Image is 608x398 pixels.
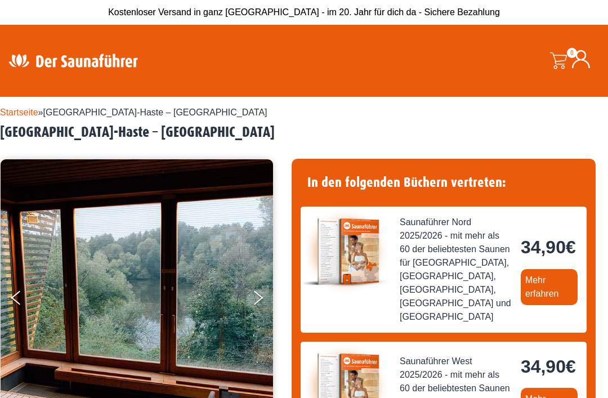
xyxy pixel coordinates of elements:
[11,286,39,314] button: Previous
[566,356,576,377] span: €
[301,168,587,198] h4: In den folgenden Büchern vertreten:
[521,356,576,377] bdi: 34,90
[43,108,267,117] span: [GEOGRAPHIC_DATA]-Haste – [GEOGRAPHIC_DATA]
[566,237,576,257] span: €
[301,207,391,297] img: der-saunafuehrer-2025-nord.jpg
[252,286,280,314] button: Next
[567,48,577,58] span: 0
[521,237,576,257] bdi: 34,90
[400,216,512,324] span: Saunaführer Nord 2025/2026 - mit mehr als 60 der beliebtesten Saunen für [GEOGRAPHIC_DATA], [GEOG...
[108,7,500,17] span: Kostenloser Versand in ganz [GEOGRAPHIC_DATA] - im 20. Jahr für dich da - Sichere Bezahlung
[521,269,578,305] a: Mehr erfahren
